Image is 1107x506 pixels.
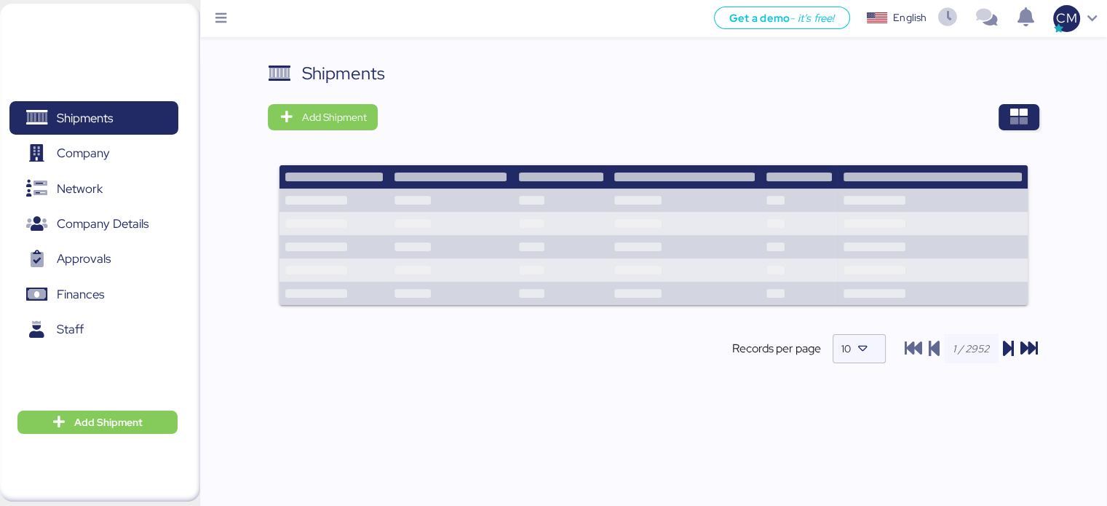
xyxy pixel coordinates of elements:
[944,334,999,363] input: 1 / 2952
[732,340,821,357] span: Records per page
[57,143,110,164] span: Company
[9,137,178,170] a: Company
[9,172,178,205] a: Network
[57,108,113,129] span: Shipments
[57,284,104,305] span: Finances
[268,104,378,130] button: Add Shipment
[301,108,366,126] span: Add Shipment
[9,101,178,135] a: Shipments
[841,342,851,355] span: 10
[17,411,178,434] button: Add Shipment
[209,7,234,31] button: Menu
[57,178,103,199] span: Network
[301,60,384,87] div: Shipments
[9,313,178,347] a: Staff
[9,242,178,276] a: Approvals
[57,213,148,234] span: Company Details
[74,414,143,431] span: Add Shipment
[1056,9,1076,28] span: CM
[9,207,178,241] a: Company Details
[9,278,178,312] a: Finances
[893,10,927,25] div: English
[57,319,84,340] span: Staff
[57,248,111,269] span: Approvals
